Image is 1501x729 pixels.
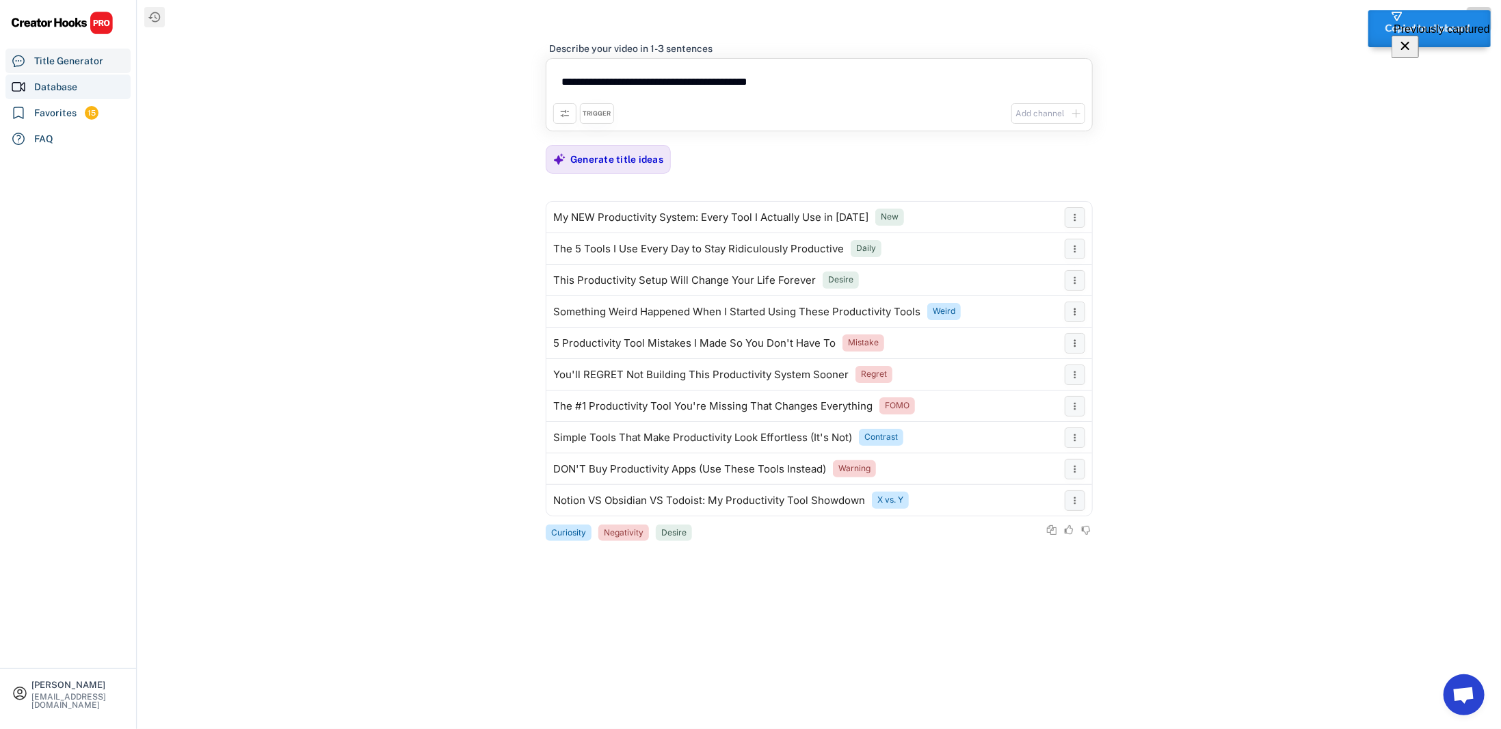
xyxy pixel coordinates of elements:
[553,495,865,506] div: Notion VS Obsidian VS Todoist: My Productivity Tool Showdown
[553,401,873,412] div: The #1 Productivity Tool You're Missing That Changes Everything
[553,464,826,475] div: DON'T Buy Productivity Apps (Use These Tools Instead)
[553,243,844,254] div: The 5 Tools I Use Every Day to Stay Ridiculously Productive
[553,369,849,380] div: You'll REGRET Not Building This Productivity System Sooner
[553,275,816,286] div: This Productivity Setup Will Change Your Life Forever
[856,243,876,254] div: Daily
[553,432,852,443] div: Simple Tools That Make Productivity Look Effortless (It's Not)
[1444,674,1485,715] a: Open chat
[553,212,868,223] div: My NEW Productivity System: Every Tool I Actually Use in [DATE]
[864,432,898,443] div: Contrast
[34,54,103,68] div: Title Generator
[877,494,903,506] div: X vs. Y
[553,338,836,349] div: 5 Productivity Tool Mistakes I Made So You Don't Have To
[34,132,53,146] div: FAQ
[1015,108,1065,120] div: Add channel
[31,680,124,689] div: [PERSON_NAME]
[933,306,955,317] div: Weird
[553,306,920,317] div: Something Weird Happened When I Started Using These Productivity Tools
[85,107,98,119] div: 15
[1385,23,1470,34] strong: Copied to clipboard
[661,527,687,539] div: Desire
[881,211,899,223] div: New
[583,109,611,118] div: TRIGGER
[885,400,909,412] div: FOMO
[11,11,114,35] img: CHPRO%20Logo.svg
[848,337,879,349] div: Mistake
[34,80,77,94] div: Database
[34,106,77,120] div: Favorites
[828,274,853,286] div: Desire
[838,463,871,475] div: Warning
[570,153,663,165] div: Generate title ideas
[861,369,887,380] div: Regret
[31,693,124,709] div: [EMAIL_ADDRESS][DOMAIN_NAME]
[549,42,713,55] div: Describe your video in 1-3 sentences
[604,527,643,539] div: Negativity
[551,527,586,539] div: Curiosity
